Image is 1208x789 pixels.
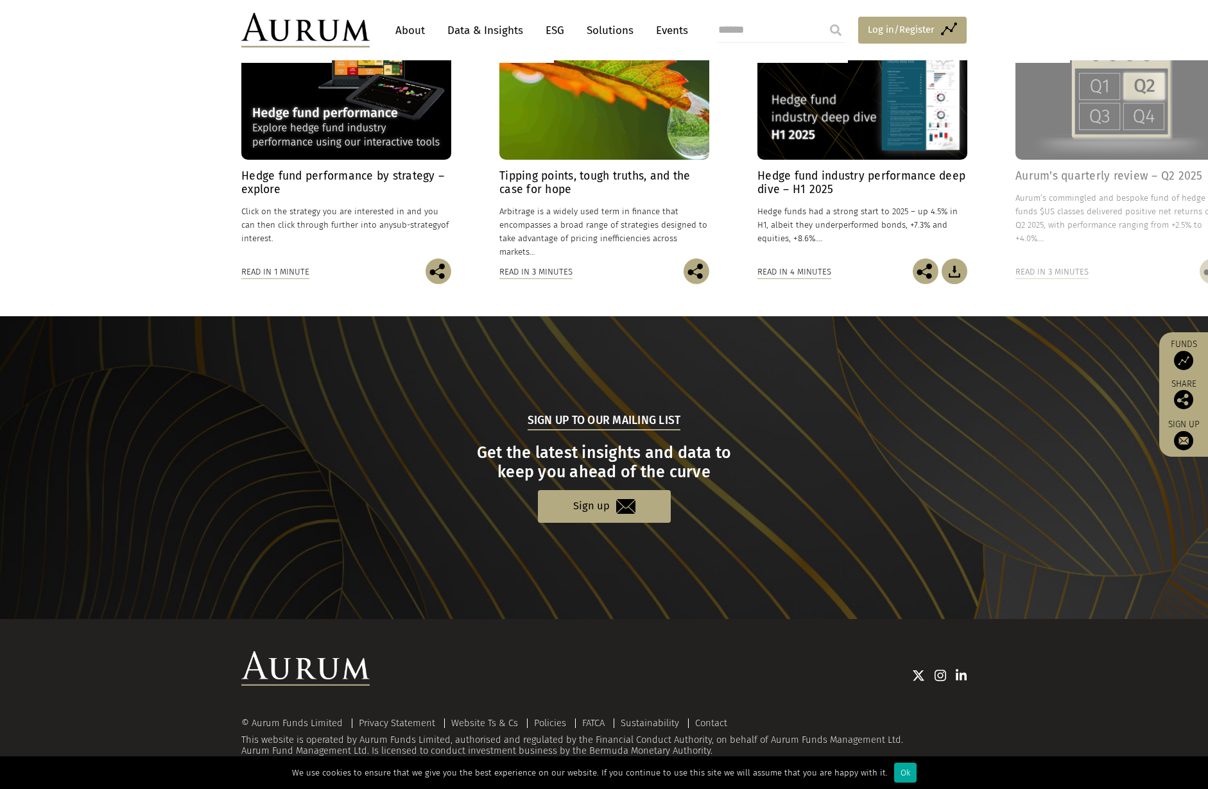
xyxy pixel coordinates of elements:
[241,718,349,728] div: © Aurum Funds Limited
[241,169,451,196] h4: Hedge fund performance by strategy – explore
[499,169,709,196] h4: Tipping points, tough truths, and the case for hope
[426,259,451,284] img: Share this post
[359,717,435,729] a: Privacy Statement
[912,669,925,682] img: Twitter icon
[942,259,967,284] img: Download Article
[528,412,681,430] h5: Sign up to our mailing list
[241,13,370,47] img: Aurum
[1174,431,1193,450] img: Sign up to our newsletter
[695,717,727,729] a: Contact
[393,220,441,230] span: sub-strategy
[757,205,967,245] p: Hedge funds had a strong start to 2025 – up 4.5% in H1, albeit they underperformed bonds, +7.3% a...
[451,717,518,729] a: Website Ts & Cs
[1174,390,1193,409] img: Share this post
[538,490,671,523] a: Sign up
[499,265,573,279] div: Read in 3 minutes
[539,19,571,42] a: ESG
[684,259,709,284] img: Share this post
[499,29,709,259] a: Insights Tipping points, tough truths, and the case for hope Arbitrage is a widely used term in f...
[1166,380,1202,409] div: Share
[1166,419,1202,450] a: Sign up
[823,17,849,43] input: Submit
[935,669,946,682] img: Instagram icon
[1166,339,1202,370] a: Funds
[858,17,967,44] a: Log in/Register
[580,19,640,42] a: Solutions
[499,205,709,259] p: Arbitrage is a widely used term in finance that encompasses a broad range of strategies designed ...
[241,265,309,279] div: Read in 1 minute
[243,443,965,482] h3: Get the latest insights and data to keep you ahead of the curve
[650,19,688,42] a: Events
[868,22,935,37] span: Log in/Register
[621,717,679,729] a: Sustainability
[956,669,967,682] img: Linkedin icon
[757,265,831,279] div: Read in 4 minutes
[894,763,917,783] div: Ok
[441,19,530,42] a: Data & Insights
[582,717,605,729] a: FATCA
[1015,265,1089,279] div: Read in 3 minutes
[534,717,566,729] a: Policies
[241,651,370,686] img: Aurum Logo
[757,169,967,196] h4: Hedge fund industry performance deep dive – H1 2025
[241,29,451,259] a: Hedge Fund Data Hedge fund performance by strategy – explore Click on the strategy you are intere...
[241,718,967,757] div: This website is operated by Aurum Funds Limited, authorised and regulated by the Financial Conduc...
[241,205,451,245] p: Click on the strategy you are interested in and you can then click through further into any of in...
[389,19,431,42] a: About
[913,259,938,284] img: Share this post
[1174,351,1193,370] img: Access Funds
[757,29,967,259] a: Hedge Fund Data Hedge fund industry performance deep dive – H1 2025 Hedge funds had a strong star...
